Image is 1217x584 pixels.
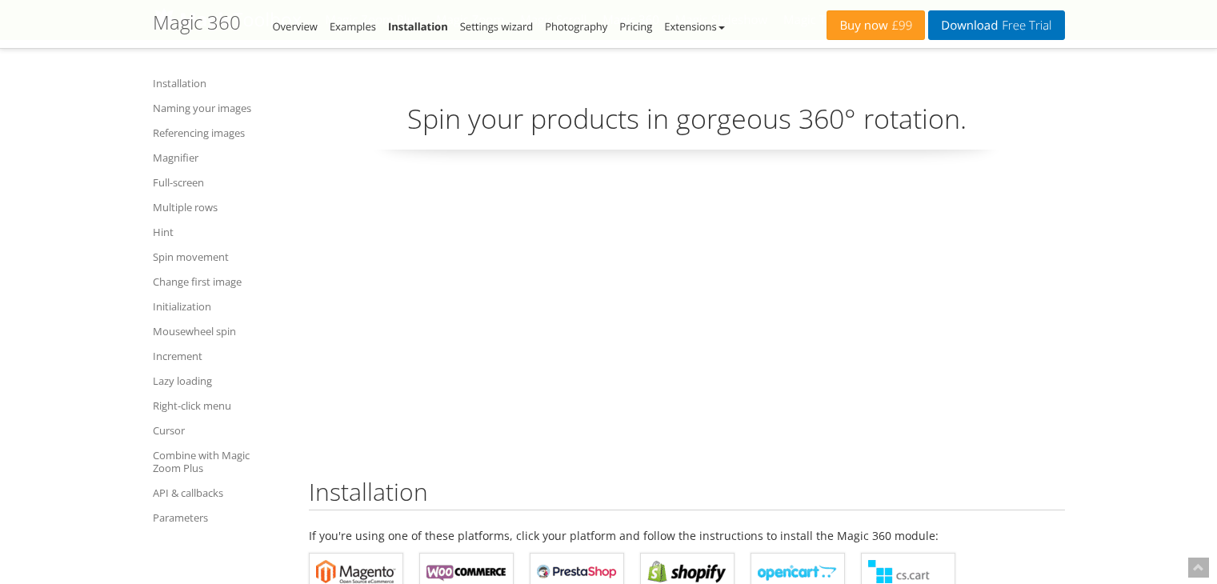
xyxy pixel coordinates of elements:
[309,100,1065,150] p: Spin your products in gorgeous 360° rotation.
[827,10,925,40] a: Buy now£99
[316,560,396,584] b: Magic 360 for Magento
[153,446,289,478] a: Combine with Magic Zoom Plus
[998,19,1051,32] span: Free Trial
[153,148,289,167] a: Magnifier
[153,272,289,291] a: Change first image
[309,478,1065,510] h2: Installation
[273,19,318,34] a: Overview
[153,12,241,33] h1: Magic 360
[153,74,289,93] a: Installation
[153,508,289,527] a: Parameters
[153,247,289,266] a: Spin movement
[537,560,617,584] b: Magic 360 for PrestaShop
[426,560,506,584] b: Magic 360 for WooCommerce
[309,526,1065,545] p: If you're using one of these platforms, click your platform and follow the instructions to instal...
[153,297,289,316] a: Initialization
[153,173,289,192] a: Full-screen
[153,198,289,217] a: Multiple rows
[330,19,376,34] a: Examples
[153,322,289,341] a: Mousewheel spin
[153,123,289,142] a: Referencing images
[153,371,289,390] a: Lazy loading
[619,19,652,34] a: Pricing
[888,19,913,32] span: £99
[153,346,289,366] a: Increment
[758,560,838,584] b: Magic 360 for OpenCart
[647,560,727,584] b: Magic 360 for Shopify
[460,19,534,34] a: Settings wizard
[153,483,289,502] a: API & callbacks
[153,222,289,242] a: Hint
[664,19,724,34] a: Extensions
[388,19,448,34] a: Installation
[928,10,1064,40] a: DownloadFree Trial
[868,560,948,584] b: Magic 360 for CS-Cart
[545,19,607,34] a: Photography
[153,396,289,415] a: Right-click menu
[153,421,289,440] a: Cursor
[153,98,289,118] a: Naming your images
